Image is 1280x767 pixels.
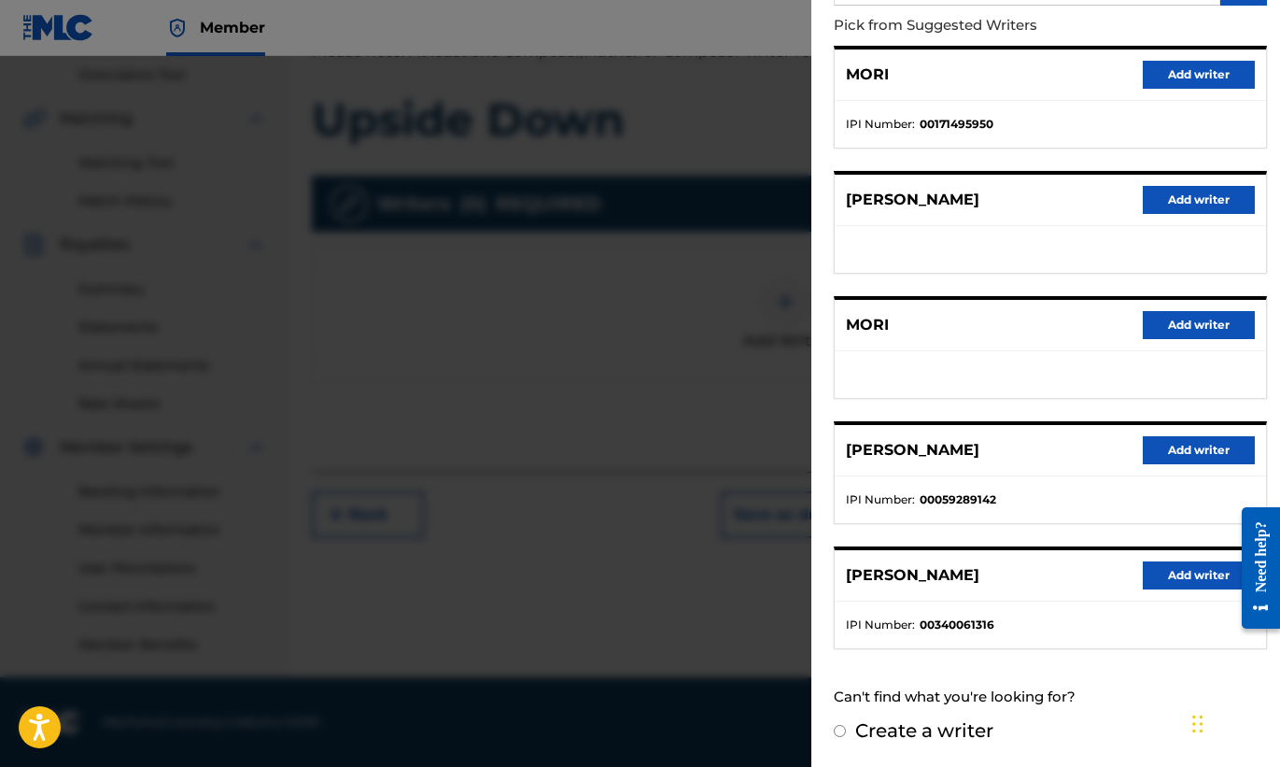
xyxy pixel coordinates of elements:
[200,17,265,38] span: Member
[1143,186,1255,214] button: Add writer
[22,14,94,41] img: MLC Logo
[1143,436,1255,464] button: Add writer
[846,564,979,587] p: [PERSON_NAME]
[846,617,915,633] span: IPI Number :
[846,189,979,211] p: [PERSON_NAME]
[1228,492,1280,643] iframe: Resource Center
[846,314,889,336] p: MORI
[846,116,915,133] span: IPI Number :
[920,491,996,508] strong: 00059289142
[855,719,993,742] label: Create a writer
[166,17,189,39] img: Top Rightsholder
[1143,561,1255,589] button: Add writer
[846,491,915,508] span: IPI Number :
[834,677,1267,717] div: Can't find what you're looking for?
[1192,696,1203,752] div: Drag
[846,439,979,462] p: [PERSON_NAME]
[920,617,994,633] strong: 00340061316
[846,64,889,86] p: MORI
[1143,61,1255,89] button: Add writer
[1187,677,1280,767] iframe: Chat Widget
[920,116,993,133] strong: 00171495950
[1143,311,1255,339] button: Add writer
